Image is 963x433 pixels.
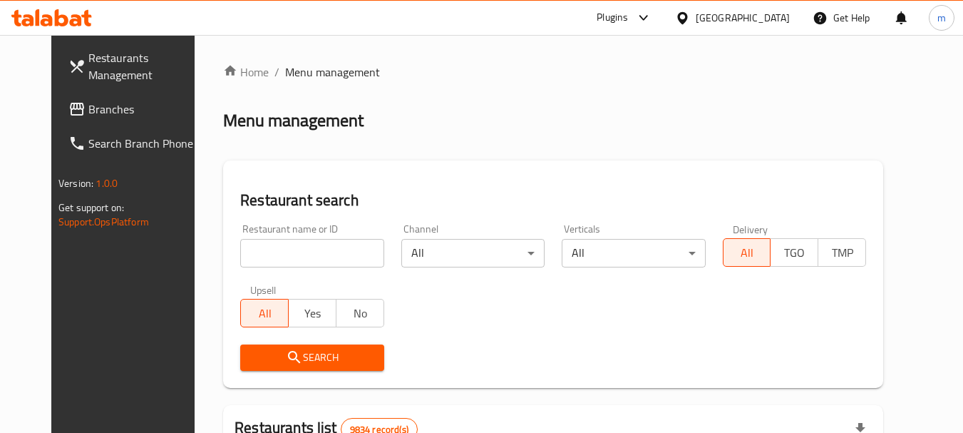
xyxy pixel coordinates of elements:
[57,92,212,126] a: Branches
[776,243,813,263] span: TGO
[696,10,790,26] div: [GEOGRAPHIC_DATA]
[597,9,628,26] div: Plugins
[342,303,378,324] span: No
[250,285,277,295] label: Upsell
[336,299,384,327] button: No
[274,63,279,81] li: /
[240,190,866,211] h2: Restaurant search
[57,126,212,161] a: Search Branch Phone
[247,303,283,324] span: All
[824,243,860,263] span: TMP
[96,174,118,193] span: 1.0.0
[401,239,545,268] div: All
[240,239,383,268] input: Search for restaurant name or ID..
[252,349,372,367] span: Search
[937,10,946,26] span: m
[562,239,705,268] div: All
[288,299,336,327] button: Yes
[723,238,771,267] button: All
[240,345,383,371] button: Search
[770,238,818,267] button: TGO
[57,41,212,92] a: Restaurants Management
[240,299,289,327] button: All
[88,135,201,152] span: Search Branch Phone
[58,198,124,217] span: Get support on:
[58,174,93,193] span: Version:
[223,63,269,81] a: Home
[223,63,883,81] nav: breadcrumb
[58,213,149,231] a: Support.OpsPlatform
[733,224,768,234] label: Delivery
[818,238,866,267] button: TMP
[294,303,331,324] span: Yes
[88,101,201,118] span: Branches
[285,63,380,81] span: Menu management
[223,109,364,132] h2: Menu management
[729,243,766,263] span: All
[88,49,201,83] span: Restaurants Management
